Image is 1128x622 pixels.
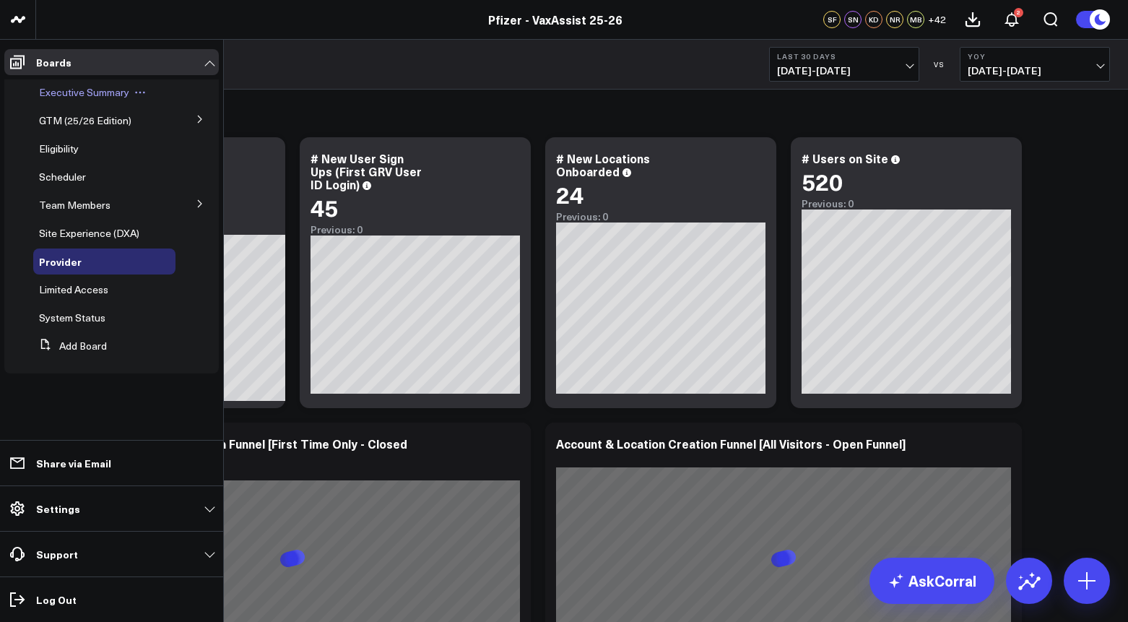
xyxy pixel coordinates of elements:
[844,11,862,28] div: SN
[311,194,338,220] div: 45
[556,211,765,223] div: Previous: 0
[777,52,911,61] b: Last 30 Days
[36,503,80,514] p: Settings
[556,181,583,207] div: 24
[777,65,911,77] span: [DATE] - [DATE]
[36,56,71,68] p: Boards
[907,11,924,28] div: MB
[33,333,107,359] button: Add Board
[39,282,108,296] span: Limited Access
[39,256,82,267] a: Provider
[802,150,888,166] div: # Users on Site
[802,198,1011,210] div: Previous: 0
[556,436,906,452] div: Account & Location Creation Funnel [All Visitors - Open Funnel]
[488,12,622,27] a: Pfizer - VaxAssist 25-26
[968,52,1102,61] b: YoY
[39,113,131,127] span: GTM (25/26 Edition)
[802,168,843,194] div: 520
[39,284,108,295] a: Limited Access
[865,11,882,28] div: KD
[960,47,1110,82] button: YoY[DATE]-[DATE]
[928,14,946,25] span: + 42
[886,11,903,28] div: NR
[39,198,110,212] span: Team Members
[39,228,139,239] a: Site Experience (DXA)
[39,115,131,126] a: GTM (25/26 Edition)
[823,11,841,28] div: SF
[39,85,129,99] span: Executive Summary
[311,150,422,192] div: # New User Sign Ups (First GRV User ID Login)
[927,60,953,69] div: VS
[65,436,407,465] div: Account & Location Creation Funnel [First Time Only - Closed Funnel]
[311,224,520,236] div: Previous: 0
[39,87,129,98] a: Executive Summary
[39,170,86,183] span: Scheduler
[39,143,79,155] a: Eligibility
[39,226,139,240] span: Site Experience (DXA)
[39,199,110,211] a: Team Members
[36,594,77,605] p: Log Out
[39,312,105,324] a: System Status
[556,150,650,179] div: # New Locations Onboarded
[39,254,82,269] span: Provider
[36,548,78,560] p: Support
[968,65,1102,77] span: [DATE] - [DATE]
[39,311,105,324] span: System Status
[39,142,79,155] span: Eligibility
[869,558,994,604] a: AskCorral
[769,47,919,82] button: Last 30 Days[DATE]-[DATE]
[4,587,219,613] a: Log Out
[1014,8,1023,17] div: 2
[928,11,946,28] button: +42
[39,171,86,183] a: Scheduler
[36,457,111,469] p: Share via Email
